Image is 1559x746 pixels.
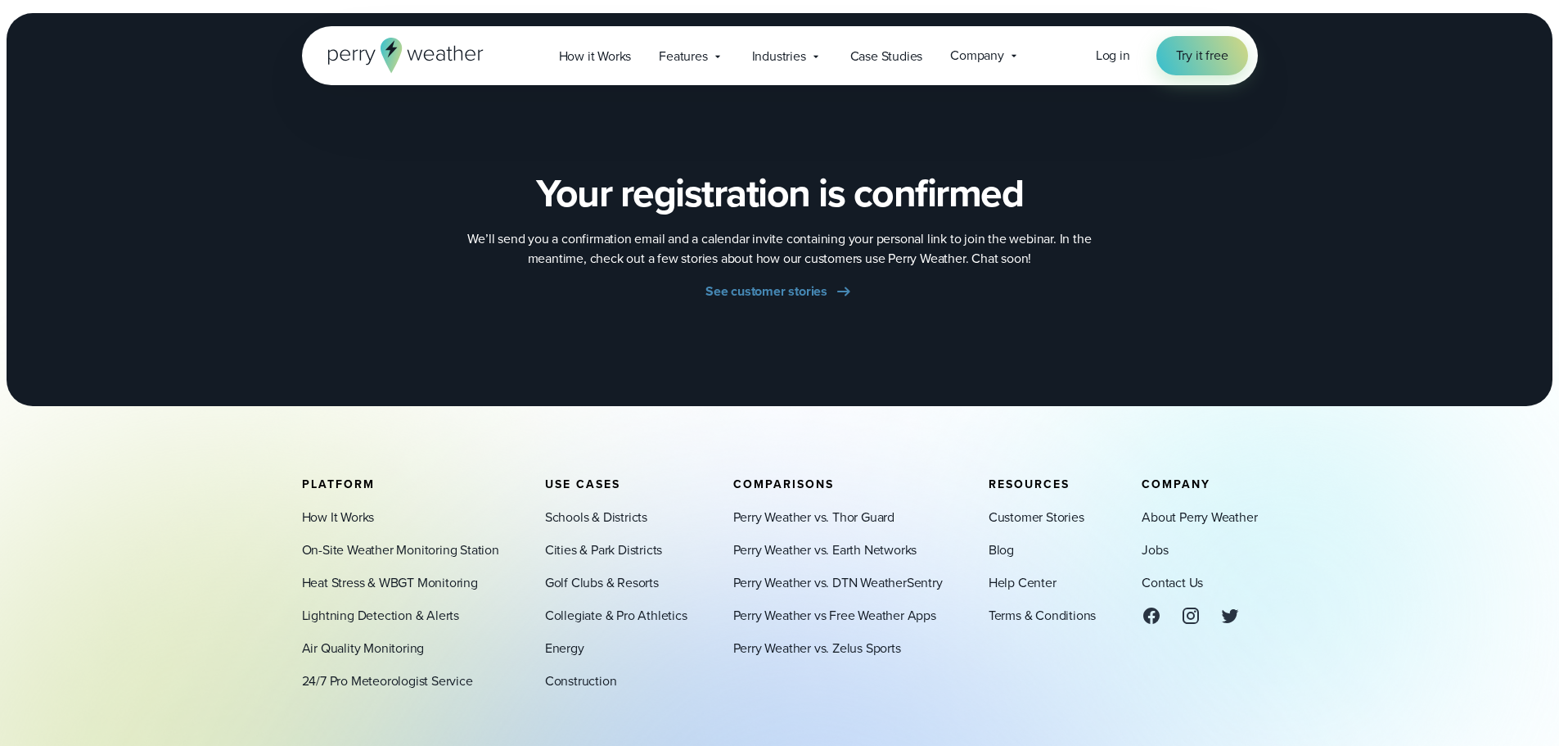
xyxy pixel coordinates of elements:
a: Golf Clubs & Resorts [545,573,659,593]
h2: Your registration is confirmed [536,170,1023,216]
span: Comparisons [733,476,834,493]
a: Perry Weather vs. DTN WeatherSentry [733,573,943,593]
a: Construction [545,671,617,691]
a: Jobs [1142,540,1168,560]
span: How it Works [559,47,632,66]
a: 24/7 Pro Meteorologist Service [302,671,473,691]
a: Perry Weather vs. Earth Networks [733,540,917,560]
a: Log in [1096,46,1130,66]
a: See customer stories [705,282,854,301]
span: Case Studies [850,47,923,66]
a: How It Works [302,508,375,527]
a: Energy [545,639,584,658]
a: Air Quality Monitoring [302,639,425,658]
a: On-Site Weather Monitoring Station [302,540,499,560]
a: Perry Weather vs. Zelus Sports [733,639,901,658]
a: Perry Weather vs Free Weather Apps [733,606,936,626]
span: Company [950,46,1004,66]
span: Platform [302,476,375,493]
a: Blog [989,540,1014,560]
a: Schools & Districts [545,508,647,527]
a: How it Works [545,39,646,73]
span: See customer stories [705,282,827,301]
a: Collegiate & Pro Athletics [545,606,687,626]
p: We’ll send you a confirmation email and a calendar invite containing your personal link to join t... [453,229,1107,269]
a: Heat Stress & WBGT Monitoring [302,573,478,593]
span: Resources [989,476,1070,493]
a: Cities & Park Districts [545,540,662,560]
a: Lightning Detection & Alerts [302,606,459,626]
a: About Perry Weather [1142,508,1257,527]
a: Perry Weather vs. Thor Guard [733,508,894,527]
a: Contact Us [1142,573,1203,593]
a: Case Studies [836,39,937,73]
a: Try it free [1156,36,1248,75]
a: Terms & Conditions [989,606,1096,626]
span: Try it free [1176,46,1228,66]
a: Help Center [989,573,1057,593]
span: Features [659,47,707,66]
span: Industries [752,47,806,66]
span: Use Cases [545,476,620,493]
span: Company [1142,476,1210,493]
a: Customer Stories [989,508,1084,527]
